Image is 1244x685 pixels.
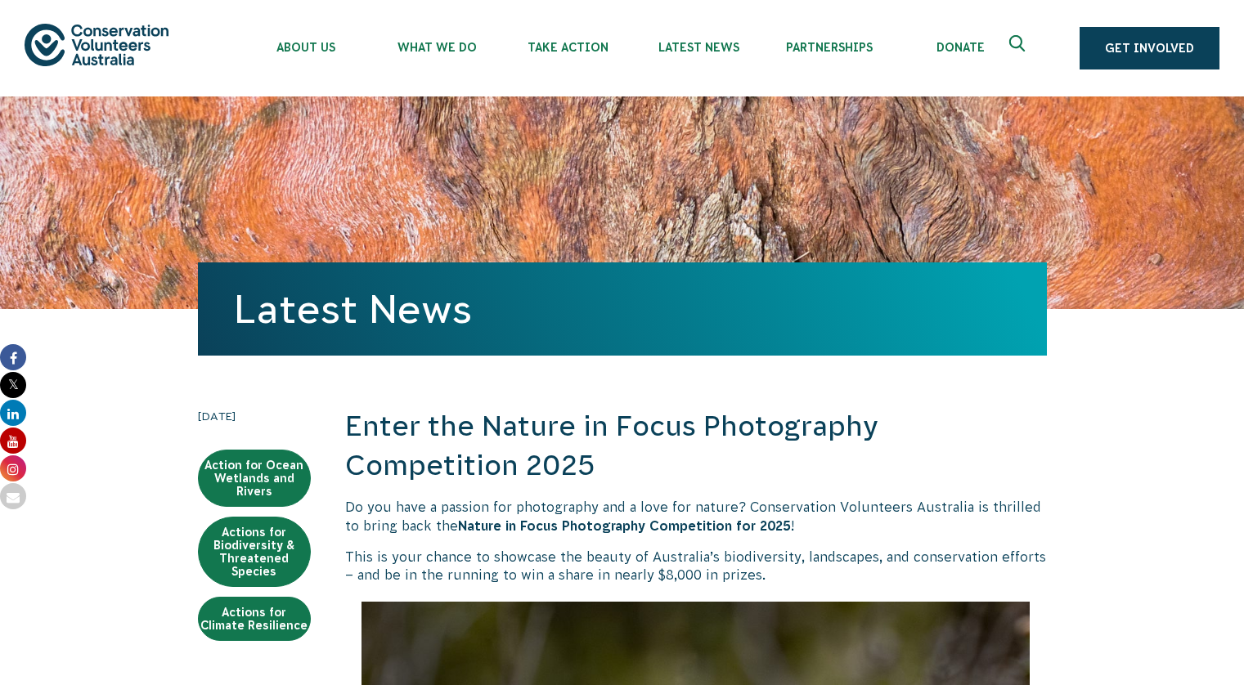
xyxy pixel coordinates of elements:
a: Latest News [234,287,472,331]
a: Actions for Climate Resilience [198,597,311,641]
a: Actions for Biodiversity & Threatened Species [198,517,311,587]
span: What We Do [371,41,502,54]
h2: Enter the Nature in Focus Photography Competition 2025 [345,407,1047,485]
p: Do you have a passion for photography and a love for nature? Conservation Volunteers Australia is... [345,498,1047,535]
span: Take Action [502,41,633,54]
span: Expand search box [1009,35,1030,61]
span: Partnerships [764,41,895,54]
img: logo.svg [25,24,168,65]
a: Action for Ocean Wetlands and Rivers [198,450,311,507]
strong: Nature in Focus Photography Competition for 2025 [458,518,791,533]
span: About Us [240,41,371,54]
span: Latest News [633,41,764,54]
span: Donate [895,41,1026,54]
button: Expand search box Close search box [999,29,1039,68]
p: This is your chance to showcase the beauty of Australia’s biodiversity, landscapes, and conservat... [345,548,1047,584]
a: Get Involved [1080,27,1219,69]
time: [DATE] [198,407,311,425]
